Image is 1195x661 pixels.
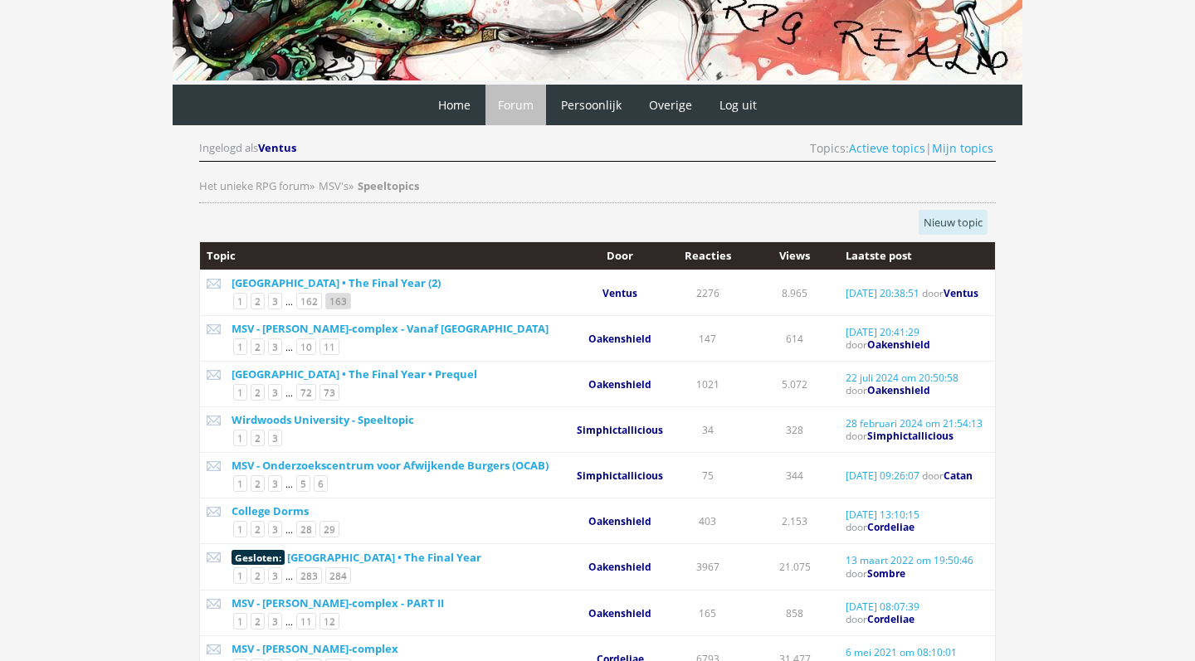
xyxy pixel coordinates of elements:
a: 162 [296,293,322,309]
span: Topics: | [810,140,993,156]
a: Simphictallicious [577,469,663,483]
a: 283 [296,567,322,584]
a: 163 [325,293,351,309]
td: 147 [664,316,751,362]
a: Oakenshield [588,377,651,391]
a: Ventus [602,286,637,300]
a: 1 [233,293,247,309]
td: 3967 [664,544,751,591]
a: 22 juli 2024 om 20:50:58 [846,371,958,385]
span: door [922,286,978,300]
td: 2.153 [751,498,838,544]
a: 284 [325,567,351,584]
span: ... [285,341,293,353]
span: door [846,520,915,534]
td: 8.965 [751,270,838,316]
a: 6 mei 2021 om 08:10:01 [846,645,957,659]
span: Oakenshield [588,514,651,528]
td: 75 [664,453,751,498]
span: Cordeliae [867,520,915,534]
span: Gesloten: [232,550,285,565]
a: 1 [233,521,247,537]
td: 1021 [664,362,751,407]
a: Het unieke RPG forum [199,178,310,193]
span: door [922,469,973,483]
span: Ventus [258,140,296,155]
a: Oakenshield [588,332,651,346]
a: [DATE] 20:38:51 [846,286,919,300]
a: Catan [944,469,973,483]
a: 3 [268,475,282,492]
th: Topic [200,242,576,270]
a: [DATE] 09:26:07 [846,469,919,483]
a: MSV's [319,178,349,193]
a: Wirdwoods University - Speeltopic [232,412,414,427]
a: 5 [296,475,310,492]
th: Door [576,242,663,270]
a: Ventus [944,286,978,300]
a: 6 [314,475,328,492]
span: door [846,383,930,397]
a: 1 [233,567,247,584]
a: 1 [233,338,247,355]
strong: Speeltopics [358,178,419,193]
span: door [846,429,954,443]
a: 12 [319,613,339,629]
a: 1 [233,475,247,492]
a: MSV - Onderzoekscentrum voor Afwijkende Burgers (OCAB) [232,458,549,473]
a: 11 [296,613,316,629]
span: door [846,338,930,352]
a: 3 [268,384,282,401]
a: 3 [268,613,282,629]
a: Cordeliae [867,612,915,626]
a: 1 [233,384,247,401]
a: [GEOGRAPHIC_DATA] • The Final Year (2) [232,275,441,290]
th: Reacties [664,242,751,270]
a: 11 [319,338,339,355]
span: Oakenshield [588,606,651,620]
a: 2 [251,384,265,401]
a: 2 [251,293,265,309]
span: » [349,178,354,193]
a: 2 [251,338,265,355]
a: 2 [251,430,265,446]
span: ... [285,386,293,399]
a: Persoonlijk [549,85,634,125]
a: Oakenshield [867,383,930,397]
td: 21.075 [751,544,838,591]
a: [DATE] 13:10:15 [846,508,919,522]
a: [GEOGRAPHIC_DATA] • The Final Year [287,550,481,565]
td: 328 [751,407,838,453]
span: » [310,178,315,193]
a: 3 [268,521,282,537]
span: ... [285,615,293,628]
a: Sombre [867,566,905,581]
a: 28 februari 2024 om 21:54:13 [846,416,983,430]
a: 3 [268,338,282,355]
span: Oakenshield [867,338,930,352]
a: College Dorms [232,503,309,518]
a: 2 [251,613,265,629]
a: [DATE] 20:41:29 [846,325,919,339]
span: ... [285,570,293,582]
a: Mijn topics [932,140,993,156]
td: 344 [751,453,838,498]
a: 1 [233,613,247,629]
span: ... [285,295,293,308]
td: 403 [664,498,751,544]
a: Oakenshield [588,560,651,574]
a: 72 [296,384,316,401]
a: 73 [319,384,339,401]
a: 2 [251,521,265,537]
a: 13 maart 2022 om 19:50:46 [846,553,973,567]
a: Overige [637,85,705,125]
td: 858 [751,591,838,636]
